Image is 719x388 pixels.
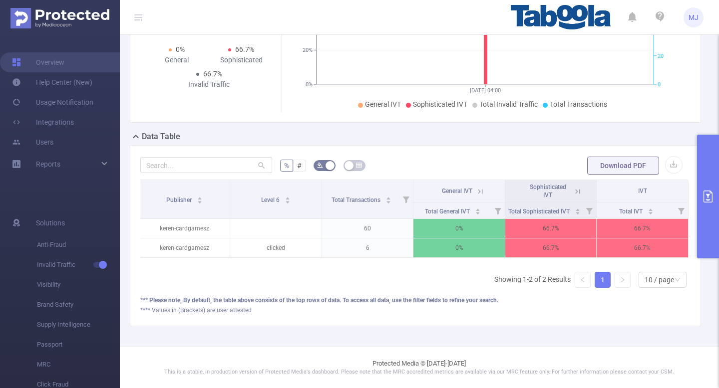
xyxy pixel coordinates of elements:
i: icon: bg-colors [317,162,323,168]
span: General IVT [442,188,472,194]
i: icon: caret-up [385,195,391,198]
div: *** Please note, By default, the table above consists of the top rows of data. To access all data... [140,296,691,305]
li: Previous Page [575,272,591,288]
p: clicked [230,238,321,257]
i: Filter menu [491,202,505,218]
div: General [144,55,209,65]
div: Invalid Traffic [177,79,242,90]
p: 66.7% [505,238,596,257]
span: IVT [638,188,647,194]
span: 0% [176,45,185,53]
i: icon: down [675,277,681,284]
a: Integrations [12,112,74,132]
span: Sophisticated IVT [413,100,467,108]
img: Protected Media [10,8,109,28]
i: icon: caret-down [475,210,481,213]
p: 6 [322,238,413,257]
span: Supply Intelligence [37,315,120,335]
p: 66.7% [597,238,688,257]
span: 66.7% [203,70,222,78]
i: icon: caret-down [648,210,653,213]
span: Brand Safety [37,295,120,315]
i: icon: caret-up [575,207,581,210]
i: Filter menu [674,202,688,218]
span: Reports [36,160,60,168]
span: 66.7% [235,45,254,53]
a: 1 [595,272,610,287]
li: Next Page [615,272,631,288]
p: 60 [322,219,413,238]
span: MJ [689,7,699,27]
div: 10 / page [645,272,674,287]
i: icon: caret-down [285,199,291,202]
i: icon: caret-down [197,199,202,202]
tspan: 20 [658,53,664,59]
p: keren-cardgamesz [139,219,230,238]
span: MRC [37,355,120,375]
i: icon: caret-up [197,195,202,198]
i: icon: left [580,277,586,283]
span: Total General IVT [425,208,471,215]
span: Solutions [36,213,65,233]
span: Level 6 [261,196,281,203]
p: 0% [413,238,504,257]
i: icon: caret-up [475,207,481,210]
span: Total Sophisticated IVT [508,208,571,215]
span: Total Invalid Traffic [479,100,538,108]
span: Passport [37,335,120,355]
span: Publisher [166,196,193,203]
i: icon: right [620,277,626,283]
p: keren-cardgamesz [139,238,230,257]
span: Total Transactions [550,100,607,108]
a: Usage Notification [12,92,93,112]
a: Overview [12,52,64,72]
span: General IVT [365,100,401,108]
h2: Data Table [142,131,180,143]
i: icon: caret-down [575,210,581,213]
div: Sort [385,195,391,201]
tspan: 0% [306,81,313,88]
div: Sort [285,195,291,201]
p: This is a stable, in production version of Protected Media's dashboard. Please note that the MRC ... [145,368,694,377]
div: Sophisticated [209,55,274,65]
p: 66.7% [505,219,596,238]
span: % [284,162,289,170]
input: Search... [140,157,272,173]
div: **** Values in (Brackets) are user attested [140,306,691,315]
a: Reports [36,154,60,174]
i: icon: table [356,162,362,168]
div: Sort [197,195,203,201]
li: Showing 1-2 of 2 Results [494,272,571,288]
i: icon: caret-down [385,199,391,202]
i: Filter menu [399,180,413,218]
i: Filter menu [582,202,596,218]
tspan: 0 [658,81,661,88]
tspan: [DATE] 04:00 [470,87,501,94]
a: Users [12,132,53,152]
p: 0% [413,219,504,238]
div: Sort [575,207,581,213]
div: Sort [648,207,654,213]
span: Total Transactions [332,196,382,203]
button: Download PDF [587,157,659,175]
li: 1 [595,272,611,288]
div: Sort [475,207,481,213]
span: Visibility [37,275,120,295]
span: # [297,162,302,170]
i: icon: caret-up [285,195,291,198]
span: Invalid Traffic [37,255,120,275]
span: Anti-Fraud [37,235,120,255]
i: icon: caret-up [648,207,653,210]
span: Sophisticated IVT [530,184,566,198]
p: 66.7% [597,219,688,238]
a: Help Center (New) [12,72,92,92]
span: Total IVT [619,208,644,215]
tspan: 20% [303,47,313,53]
